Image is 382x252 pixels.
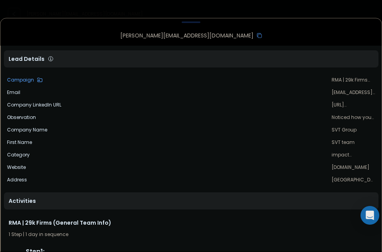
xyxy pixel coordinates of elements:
p: [EMAIL_ADDRESS][DOMAIN_NAME] [332,89,375,96]
h1: RMA | 29k Firms (General Team Info) [9,219,374,227]
p: Company Name [7,127,47,133]
p: Noticed how you help clients like CalPERS with environmental due diligence to measure social impact. [332,114,375,121]
p: [URL][DOMAIN_NAME] [332,102,375,108]
p: [DOMAIN_NAME] [332,164,375,170]
p: Lead Details [9,55,45,63]
span: 1 day in sequence [25,231,68,238]
p: Company LinkedIn URL [7,102,61,108]
p: RMA | 29k Firms (General Team Info) [332,77,375,83]
p: Website [7,164,26,170]
p: [PERSON_NAME][EMAIL_ADDRESS][DOMAIN_NAME] [0,32,382,39]
p: First Name [7,139,32,146]
button: Campaign [7,77,43,83]
p: [GEOGRAPHIC_DATA], [US_STATE] [332,177,375,183]
p: Email [7,89,20,96]
p: Address [7,177,27,183]
p: category [7,152,30,158]
span: 1 Step [9,231,22,238]
div: | [9,231,374,238]
div: Open Intercom Messenger [361,206,379,225]
p: SVT team [332,139,375,146]
p: SVT Group [332,127,375,133]
div: Activities [4,192,378,209]
p: impact management advisory firms [332,152,375,158]
p: observation [7,114,36,121]
p: Campaign [7,77,34,83]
